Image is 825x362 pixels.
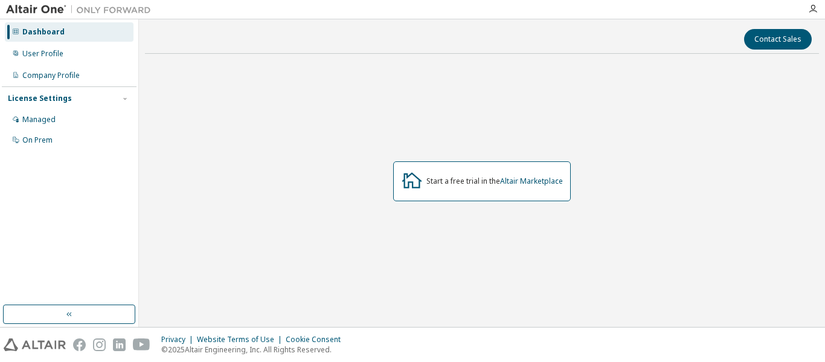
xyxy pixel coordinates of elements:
[4,338,66,351] img: altair_logo.svg
[22,49,63,59] div: User Profile
[6,4,157,16] img: Altair One
[22,27,65,37] div: Dashboard
[744,29,812,50] button: Contact Sales
[113,338,126,351] img: linkedin.svg
[73,338,86,351] img: facebook.svg
[22,115,56,124] div: Managed
[133,338,150,351] img: youtube.svg
[286,335,348,344] div: Cookie Consent
[93,338,106,351] img: instagram.svg
[22,71,80,80] div: Company Profile
[500,176,563,186] a: Altair Marketplace
[161,344,348,355] p: © 2025 Altair Engineering, Inc. All Rights Reserved.
[22,135,53,145] div: On Prem
[161,335,197,344] div: Privacy
[426,176,563,186] div: Start a free trial in the
[8,94,72,103] div: License Settings
[197,335,286,344] div: Website Terms of Use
